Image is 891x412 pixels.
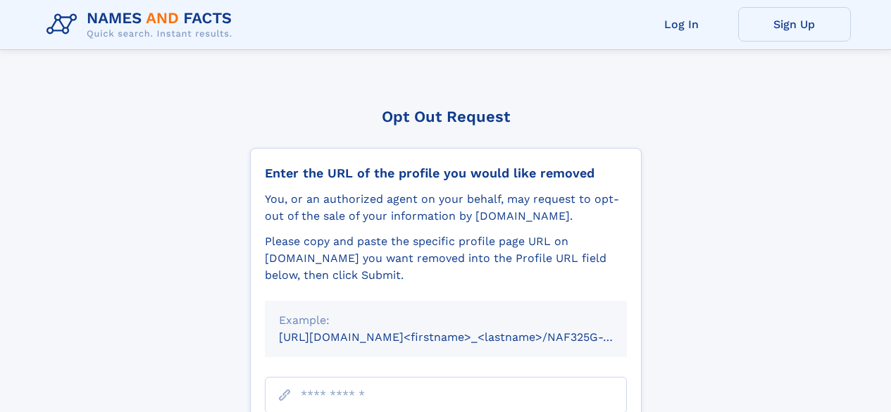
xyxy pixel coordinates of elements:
[738,7,851,42] a: Sign Up
[265,191,627,225] div: You, or an authorized agent on your behalf, may request to opt-out of the sale of your informatio...
[279,330,654,344] small: [URL][DOMAIN_NAME]<firstname>_<lastname>/NAF325G-xxxxxxxx
[265,233,627,284] div: Please copy and paste the specific profile page URL on [DOMAIN_NAME] you want removed into the Pr...
[279,312,613,329] div: Example:
[41,6,244,44] img: Logo Names and Facts
[265,166,627,181] div: Enter the URL of the profile you would like removed
[250,108,642,125] div: Opt Out Request
[625,7,738,42] a: Log In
